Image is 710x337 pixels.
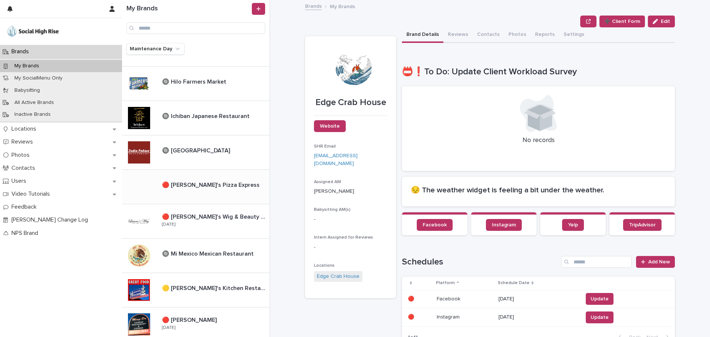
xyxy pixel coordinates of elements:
[9,48,35,55] p: Brands
[126,22,265,34] input: Search
[122,239,270,273] a: 🔘 Mi Mexico Mexican Restaurant🔘 Mi Mexico Mexican Restaurant
[162,77,228,85] p: 🔘 Hilo Farmers Market
[9,111,57,118] p: Inactive Brands
[486,219,522,231] a: Instagram
[122,67,270,101] a: 🔘 Hilo Farmers Market🔘 Hilo Farmers Market
[162,283,268,292] p: 🟡 Michael's Kitchen Restaurant & Bakery
[6,24,60,39] img: o5DnuTxEQV6sW9jFYBBf
[423,222,447,228] span: Facebook
[629,222,656,228] span: TripAdvisor
[317,273,359,280] a: Edge Crab House
[122,101,270,135] a: 🔘 Ichiban Japanese Restaurant🔘 Ichiban Japanese Restaurant
[9,216,94,223] p: [PERSON_NAME] Change Log
[305,1,322,10] a: Brands
[604,18,640,25] span: ➕ Client Form
[599,16,645,27] button: ➕ Client Form
[162,212,268,220] p: 🔴 Laura's Wig & Beauty Supply and Salon
[9,178,32,185] p: Users
[9,75,68,81] p: My SocialMenu Only
[314,153,358,166] a: [EMAIL_ADDRESS][DOMAIN_NAME]
[314,180,341,184] span: Assigned AM
[9,125,42,132] p: Locations
[623,219,662,231] a: TripAdvisor
[648,259,670,264] span: Add New
[498,279,530,287] p: Schedule Date
[443,27,473,43] button: Reviews
[9,165,41,172] p: Contacts
[314,263,335,268] span: Locations
[408,294,416,302] p: 🔴
[531,27,559,43] button: Reports
[408,313,416,320] p: 🔴
[586,293,613,305] button: Update
[9,87,46,94] p: Babysitting
[559,27,589,43] button: Settings
[9,100,60,106] p: All Active Brands
[162,146,231,154] p: 🔘 [GEOGRAPHIC_DATA]
[402,290,675,308] tr: 🔴🔴 FacebookFacebook [DATE]Update
[314,243,387,251] p: -
[126,5,250,13] h1: My Brands
[314,144,336,149] span: SHR Email
[498,314,577,320] p: [DATE]
[586,311,613,323] button: Update
[126,43,185,55] button: Maintenance Day
[162,325,175,330] p: [DATE]
[9,152,35,159] p: Photos
[162,180,261,189] p: 🔴 [PERSON_NAME]'s Pizza Express
[411,137,666,145] p: No records
[162,111,251,120] p: 🔘 Ichiban Japanese Restaurant
[436,279,455,287] p: Platform
[9,203,43,210] p: Feedback
[122,204,270,239] a: 🔴 [PERSON_NAME]'s Wig & Beauty Supply and Salon🔴 [PERSON_NAME]'s Wig & Beauty Supply and Salon [D...
[402,257,558,267] h1: Schedules
[498,296,577,302] p: [DATE]
[162,315,218,324] p: 🔴 [PERSON_NAME]
[122,273,270,307] a: 🟡 [PERSON_NAME]'s Kitchen Restaurant & Bakery🟡 [PERSON_NAME]'s Kitchen Restaurant & Bakery
[561,256,632,268] input: Search
[9,63,45,69] p: My Brands
[648,16,675,27] button: Edit
[314,216,387,223] p: -
[504,27,531,43] button: Photos
[568,222,578,228] span: Yelp
[314,235,373,240] span: Intern Assigned for Reviews
[402,308,675,327] tr: 🔴🔴 InstagramInstagram [DATE]Update
[661,19,670,24] span: Edit
[314,120,346,132] a: Website
[591,295,609,303] span: Update
[636,256,675,268] a: Add New
[314,97,387,108] p: Edge Crab House
[330,2,355,10] p: My Brands
[591,314,609,321] span: Update
[417,219,453,231] a: Facebook
[9,138,39,145] p: Reviews
[122,170,270,204] a: 🔴 [PERSON_NAME]'s Pizza Express🔴 [PERSON_NAME]'s Pizza Express
[437,313,461,320] p: Instagram
[9,230,44,237] p: NPS Brand
[402,27,443,43] button: Brand Details
[562,219,584,231] a: Yelp
[162,222,175,227] p: [DATE]
[492,222,516,228] span: Instagram
[402,67,675,77] h1: 📛❗To Do: Update Client Workload Survey
[314,188,387,195] p: [PERSON_NAME]
[437,294,462,302] p: Facebook
[411,186,666,195] h2: 😔 The weather widget is feeling a bit under the weather.
[314,208,351,212] span: Babysitting AM(s)
[473,27,504,43] button: Contacts
[122,135,270,170] a: 🔘 [GEOGRAPHIC_DATA]🔘 [GEOGRAPHIC_DATA]
[9,191,56,198] p: Video Tutorials
[320,124,340,129] span: Website
[162,249,255,257] p: 🔘 Mi Mexico Mexican Restaurant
